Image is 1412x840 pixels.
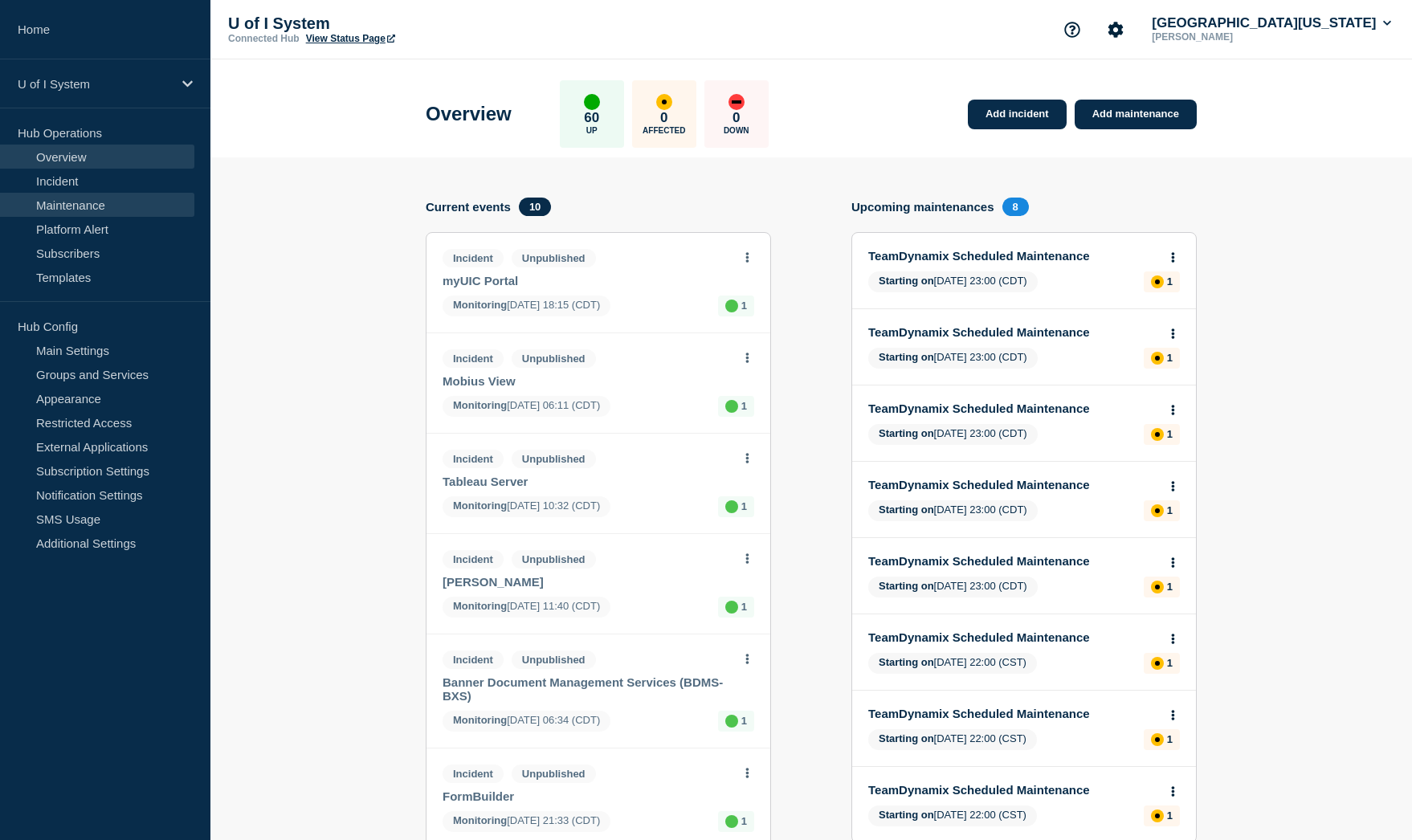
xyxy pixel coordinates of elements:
span: Unpublished [512,650,596,669]
span: Monitoring [453,399,507,411]
span: Unpublished [512,550,596,569]
span: Unpublished [512,450,596,468]
span: [DATE] 21:33 (CDT) [443,811,610,832]
a: TeamDynamix Scheduled Maintenance [868,478,1158,491]
span: Starting on [879,504,934,516]
span: [DATE] 23:00 (CDT) [868,500,1038,521]
span: Incident [443,650,504,669]
div: up [725,601,738,614]
span: [DATE] 22:00 (CST) [868,805,1037,826]
p: U of I System [18,77,172,91]
p: 1 [741,815,747,827]
div: affected [1151,428,1164,441]
a: Banner Document Management Services (BDMS-BXS) [443,675,733,703]
div: affected [1151,657,1164,670]
span: [DATE] 06:11 (CDT) [443,396,610,417]
p: 1 [1167,504,1173,516]
p: 1 [741,300,747,312]
span: Starting on [879,275,934,287]
span: 8 [1002,198,1029,216]
a: TeamDynamix Scheduled Maintenance [868,630,1158,644]
a: [PERSON_NAME] [443,575,733,589]
span: [DATE] 22:00 (CST) [868,653,1037,674]
p: 1 [741,400,747,412]
p: 1 [741,500,747,512]
a: Mobius View [443,374,733,388]
span: Starting on [879,809,934,821]
a: FormBuilder [443,789,733,803]
span: [DATE] 11:40 (CDT) [443,597,610,618]
span: Unpublished [512,249,596,267]
div: up [725,815,738,828]
h4: Current events [426,200,511,214]
div: affected [1151,504,1164,517]
span: Starting on [879,732,934,744]
a: TeamDynamix Scheduled Maintenance [868,707,1158,720]
p: Down [724,126,749,135]
p: 0 [660,110,667,126]
span: Monitoring [453,814,507,826]
h1: Overview [426,103,512,125]
div: affected [1151,733,1164,746]
span: Starting on [879,580,934,592]
a: TeamDynamix Scheduled Maintenance [868,783,1158,797]
p: 1 [741,715,747,727]
p: 60 [584,110,599,126]
div: affected [1151,581,1164,593]
p: 1 [741,601,747,613]
a: Add incident [968,100,1067,129]
span: [DATE] 18:15 (CDT) [443,296,610,316]
a: myUIC Portal [443,274,733,287]
span: Monitoring [453,299,507,311]
span: [DATE] 06:34 (CDT) [443,711,610,732]
p: 1 [1167,581,1173,593]
p: 1 [1167,428,1173,440]
div: affected [1151,275,1164,288]
span: Starting on [879,351,934,363]
a: TeamDynamix Scheduled Maintenance [868,325,1158,339]
span: Monitoring [453,714,507,726]
p: Affected [643,126,685,135]
span: Monitoring [453,600,507,612]
div: affected [1151,809,1164,822]
div: up [584,94,600,110]
div: up [725,300,738,312]
a: Add maintenance [1075,100,1197,129]
p: Connected Hub [228,33,300,44]
p: [PERSON_NAME] [1149,31,1316,43]
span: [DATE] 23:00 (CDT) [868,577,1038,597]
p: 1 [1167,352,1173,364]
span: [DATE] 10:32 (CDT) [443,496,610,517]
span: Incident [443,765,504,783]
span: [DATE] 22:00 (CST) [868,729,1037,750]
p: 1 [1167,657,1173,669]
p: U of I System [228,14,549,33]
h4: Upcoming maintenances [851,200,994,214]
span: [DATE] 23:00 (CDT) [868,348,1038,369]
span: 10 [519,198,551,216]
p: 1 [1167,809,1173,822]
div: affected [1151,352,1164,365]
a: View Status Page [306,33,395,44]
span: Unpublished [512,349,596,368]
a: TeamDynamix Scheduled Maintenance [868,554,1158,568]
p: 1 [1167,733,1173,745]
button: Account settings [1099,13,1132,47]
div: up [725,400,738,413]
div: down [728,94,745,110]
a: TeamDynamix Scheduled Maintenance [868,249,1158,263]
span: Starting on [879,427,934,439]
span: Monitoring [453,500,507,512]
button: [GEOGRAPHIC_DATA][US_STATE] [1149,15,1394,31]
span: Unpublished [512,765,596,783]
p: 1 [1167,275,1173,287]
span: Incident [443,249,504,267]
p: Up [586,126,598,135]
div: up [725,500,738,513]
span: Incident [443,349,504,368]
div: affected [656,94,672,110]
p: 0 [733,110,740,126]
span: Incident [443,450,504,468]
div: up [725,715,738,728]
a: TeamDynamix Scheduled Maintenance [868,402,1158,415]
